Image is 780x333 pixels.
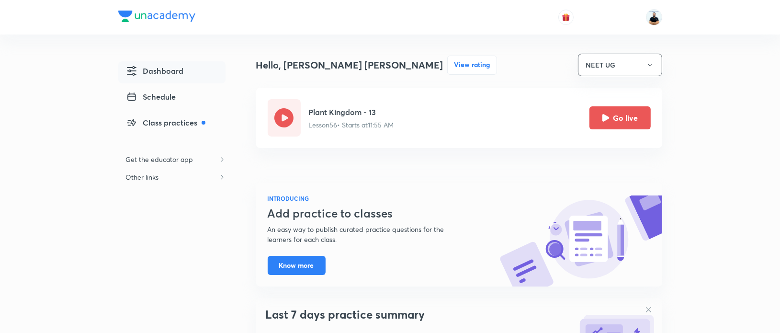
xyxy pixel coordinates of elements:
button: Go live [589,106,651,129]
span: Schedule [126,91,176,103]
span: Dashboard [126,65,184,77]
img: know-more [499,195,662,287]
h4: Hello, [PERSON_NAME] [PERSON_NAME] [256,58,443,72]
p: An easy way to publish curated practice questions for the learners for each class. [268,224,468,244]
p: Lesson 56 • Starts at 11:55 AM [308,120,394,130]
button: Know more [268,256,326,275]
h6: Get the educator app [118,150,201,168]
h6: INTRODUCING [268,194,468,203]
button: avatar [558,10,574,25]
a: Schedule [118,87,226,109]
h5: Plant Kingdom - 13 [308,106,394,118]
img: avatar [562,13,570,22]
button: View rating [447,56,497,75]
img: Subhash Chandra Yadav [646,9,662,25]
img: Company Logo [118,11,195,22]
h6: Other links [118,168,167,186]
a: Dashboard [118,61,226,83]
span: Class practices [126,117,205,128]
a: Company Logo [118,11,195,24]
a: Class practices [118,113,226,135]
button: NEET UG [578,54,662,76]
h3: Last 7 days practice summary [266,308,571,322]
h3: Add practice to classes [268,207,468,220]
